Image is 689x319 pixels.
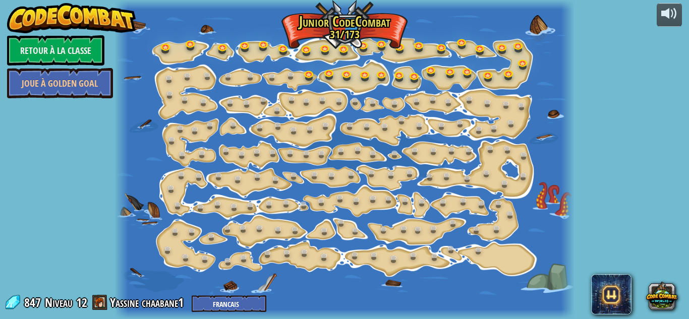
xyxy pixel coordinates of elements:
span: Niveau [45,294,73,311]
a: Yassine chaabane1 [110,294,187,310]
span: 12 [76,294,87,310]
button: Ajuster le volume [657,3,682,27]
a: Retour à la Classe [7,35,104,66]
img: CodeCombat - Learn how to code by playing a game [7,3,136,33]
button: CodeCombat Worlds on Roblox [646,280,677,311]
a: Joue à Golden Goal [7,68,113,98]
span: 847 [24,294,44,310]
span: CodeCombat AI HackStack [591,274,631,314]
